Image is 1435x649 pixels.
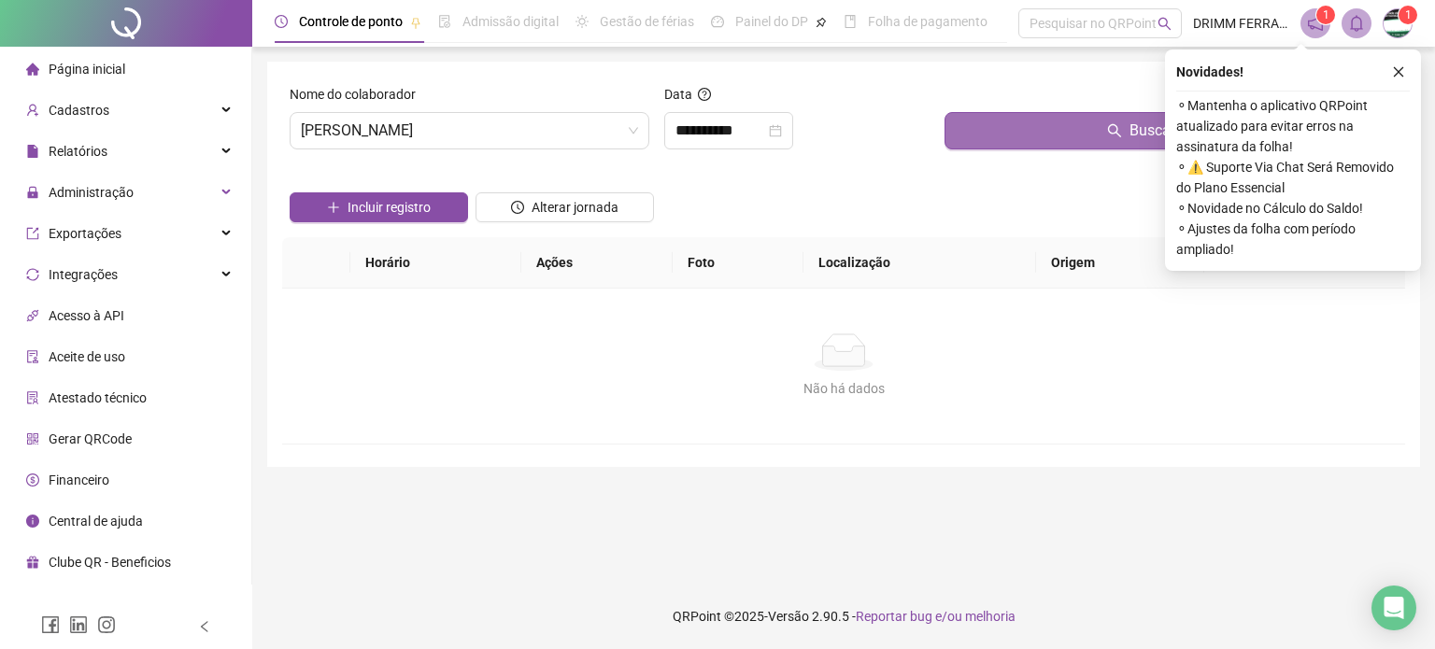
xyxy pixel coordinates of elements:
[856,609,1016,624] span: Reportar bug e/ou melhoria
[26,432,39,445] span: qrcode
[462,14,559,29] span: Admissão digital
[816,17,827,28] span: pushpin
[1323,8,1329,21] span: 1
[49,390,147,405] span: Atestado técnico
[1107,123,1122,138] span: search
[868,14,987,29] span: Folha de pagamento
[532,197,618,218] span: Alterar jornada
[1176,157,1410,198] span: ⚬ ⚠️ Suporte Via Chat Será Removido do Plano Essencial
[26,268,39,281] span: sync
[49,431,132,446] span: Gerar QRCode
[1176,198,1410,219] span: ⚬ Novidade no Cálculo do Saldo!
[275,15,288,28] span: clock-circle
[305,378,1383,399] div: Não há dados
[26,227,39,240] span: export
[1130,120,1236,142] span: Buscar registros
[735,14,808,29] span: Painel do DP
[476,192,654,222] button: Alterar jornada
[348,197,431,218] span: Incluir registro
[1371,586,1416,630] div: Open Intercom Messenger
[711,15,724,28] span: dashboard
[1405,8,1412,21] span: 1
[1316,6,1335,24] sup: 1
[1158,17,1172,31] span: search
[26,515,39,528] span: info-circle
[252,584,1435,649] footer: QRPoint © 2025 - 2.90.5 -
[945,112,1398,149] button: Buscar registros
[41,615,60,634] span: facebook
[327,201,340,214] span: plus
[1384,9,1412,37] img: 73
[1392,65,1405,78] span: close
[26,350,39,363] span: audit
[350,237,521,289] th: Horário
[299,14,403,29] span: Controle de ponto
[301,113,638,148] span: CAIO SANTOS GOMES
[1348,15,1365,32] span: bell
[49,144,107,159] span: Relatórios
[844,15,857,28] span: book
[521,237,673,289] th: Ações
[97,615,116,634] span: instagram
[290,192,468,222] button: Incluir registro
[49,308,124,323] span: Acesso à API
[26,391,39,404] span: solution
[511,201,524,214] span: clock-circle
[26,63,39,76] span: home
[49,555,171,570] span: Clube QR - Beneficios
[26,556,39,569] span: gift
[438,15,451,28] span: file-done
[49,349,125,364] span: Aceite de uso
[664,87,692,102] span: Data
[290,84,428,105] label: Nome do colaborador
[26,186,39,199] span: lock
[49,514,143,529] span: Central de ajuda
[575,15,589,28] span: sun
[26,104,39,117] span: user-add
[1399,6,1417,24] sup: Atualize o seu contato no menu Meus Dados
[49,62,125,77] span: Página inicial
[26,473,39,487] span: dollar
[49,226,121,241] span: Exportações
[26,309,39,322] span: api
[1176,219,1410,260] span: ⚬ Ajustes da folha com período ampliado!
[1176,95,1410,157] span: ⚬ Mantenha o aplicativo QRPoint atualizado para evitar erros na assinatura da folha!
[1036,237,1205,289] th: Origem
[1193,13,1289,34] span: DRIMM FERRAMENTAS
[768,609,809,624] span: Versão
[69,615,88,634] span: linkedin
[49,103,109,118] span: Cadastros
[49,267,118,282] span: Integrações
[410,17,421,28] span: pushpin
[49,185,134,200] span: Administração
[673,237,803,289] th: Foto
[198,620,211,633] span: left
[1176,62,1243,82] span: Novidades !
[1307,15,1324,32] span: notification
[803,237,1036,289] th: Localização
[26,145,39,158] span: file
[49,473,109,487] span: Financeiro
[476,202,654,217] a: Alterar jornada
[600,14,694,29] span: Gestão de férias
[698,88,711,101] span: question-circle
